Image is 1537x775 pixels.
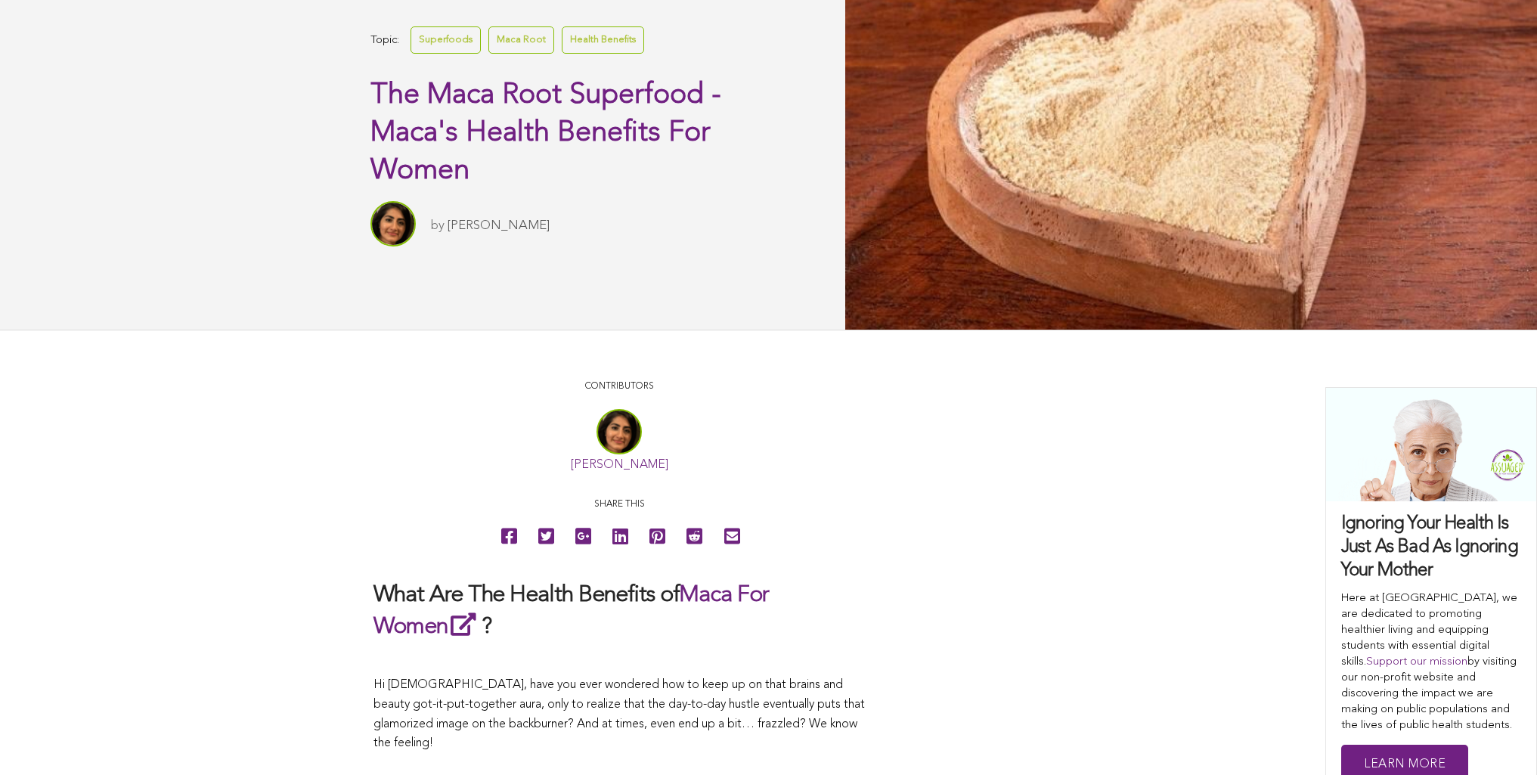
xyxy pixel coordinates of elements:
[488,26,554,53] a: Maca Root
[373,584,769,638] a: Maca For Women
[373,380,865,394] p: CONTRIBUTORS
[571,459,668,471] a: [PERSON_NAME]
[373,679,865,749] span: Hi [DEMOGRAPHIC_DATA], have you ever wondered how to keep up on that brains and beauty got-it-put...
[1461,702,1537,775] iframe: Chat Widget
[370,201,416,246] img: Sitara Darvish
[411,26,481,53] a: Superfoods
[370,30,399,51] span: Topic:
[562,26,644,53] a: Health Benefits
[370,81,721,185] span: The Maca Root Superfood - Maca's Health Benefits For Women
[373,498,865,512] p: Share this
[373,581,865,642] h2: What Are The Health Benefits of ?
[448,219,550,232] a: [PERSON_NAME]
[431,219,445,232] span: by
